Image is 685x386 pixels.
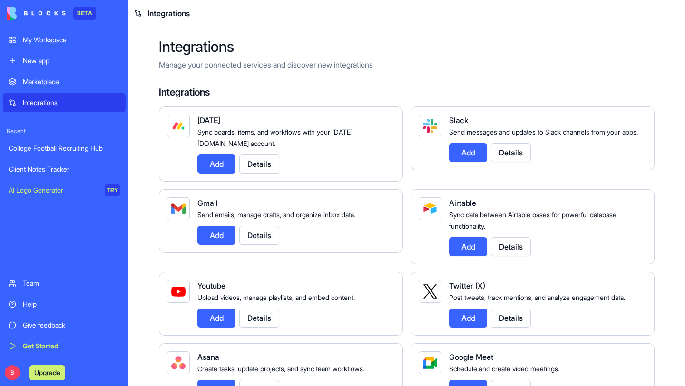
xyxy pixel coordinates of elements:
button: Details [239,309,279,328]
button: Details [239,226,279,245]
a: Help [3,295,126,314]
div: My Workspace [23,35,120,45]
button: Add [197,154,235,174]
a: New app [3,51,126,70]
a: BETA [7,7,96,20]
a: Upgrade [29,367,65,377]
span: B [5,365,20,380]
span: Send messages and updates to Slack channels from your apps. [449,128,638,136]
button: Add [197,226,235,245]
button: Details [239,154,279,174]
div: Marketplace [23,77,120,87]
a: Client Notes Tracker [3,160,126,179]
span: Create tasks, update projects, and sync team workflows. [197,365,364,373]
span: Sync boards, items, and workflows with your [DATE][DOMAIN_NAME] account. [197,128,352,147]
span: Google Meet [449,352,493,362]
span: Schedule and create video meetings. [449,365,559,373]
span: Send emails, manage drafts, and organize inbox data. [197,211,355,219]
a: Team [3,274,126,293]
div: New app [23,56,120,66]
span: Sync data between Airtable bases for powerful database functionality. [449,211,616,230]
button: Add [449,237,487,256]
span: Recent [3,127,126,135]
button: Add [449,143,487,162]
span: Upload videos, manage playlists, and embed content. [197,293,355,301]
button: Upgrade [29,365,65,380]
p: Manage your connected services and discover new integrations [159,59,655,70]
img: logo [7,7,66,20]
span: Airtable [449,198,476,208]
button: Add [449,309,487,328]
span: Gmail [197,198,218,208]
div: BETA [73,7,96,20]
button: Details [491,309,531,328]
div: AI Logo Generator [9,185,98,195]
span: [DATE] [197,116,220,125]
div: Help [23,299,120,309]
a: Give feedback [3,316,126,335]
span: Integrations [147,8,190,19]
span: Asana [197,352,219,362]
div: College Football Recruiting Hub [9,144,120,153]
div: Give feedback [23,320,120,330]
a: AI Logo GeneratorTRY [3,181,126,200]
a: Marketplace [3,72,126,91]
a: My Workspace [3,30,126,49]
a: College Football Recruiting Hub [3,139,126,158]
button: Details [491,143,531,162]
button: Details [491,237,531,256]
div: Get Started [23,341,120,351]
div: Integrations [23,98,120,107]
span: Slack [449,116,468,125]
h2: Integrations [159,38,655,55]
button: Add [197,309,235,328]
div: Client Notes Tracker [9,164,120,174]
div: Team [23,279,120,288]
h4: Integrations [159,86,655,99]
span: Twitter (X) [449,281,485,290]
a: Get Started [3,337,126,356]
div: TRY [105,184,120,196]
span: Youtube [197,281,225,290]
a: Integrations [3,93,126,112]
span: Post tweets, track mentions, and analyze engagement data. [449,293,625,301]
